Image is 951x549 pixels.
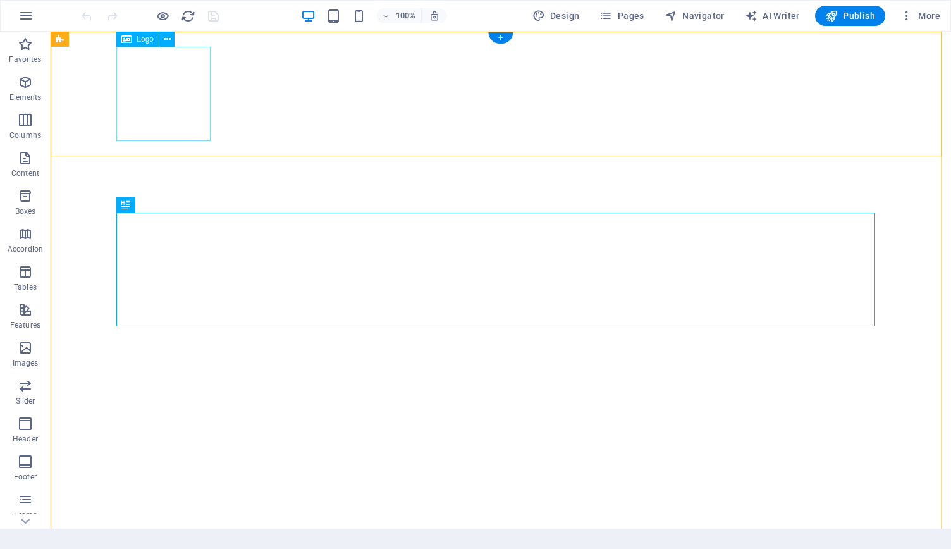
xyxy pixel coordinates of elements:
button: Click here to leave preview mode and continue editing [155,8,170,23]
p: Features [10,320,40,330]
i: Reload page [181,9,195,23]
p: Favorites [9,54,41,65]
span: Publish [825,9,875,22]
p: Content [11,168,39,178]
p: Slider [16,396,35,406]
h6: 100% [396,8,416,23]
p: Elements [9,92,42,102]
p: Forms [14,510,37,520]
button: Pages [594,6,649,26]
button: More [895,6,945,26]
p: Accordion [8,244,43,254]
button: AI Writer [740,6,805,26]
p: Tables [14,282,37,292]
span: Logo [137,35,154,43]
p: Columns [9,130,41,140]
div: Design (Ctrl+Alt+Y) [527,6,585,26]
button: 100% [377,8,422,23]
p: Footer [14,472,37,482]
span: AI Writer [745,9,800,22]
button: Design [527,6,585,26]
button: Publish [815,6,885,26]
p: Images [13,358,39,368]
span: More [900,9,940,22]
span: Pages [599,9,644,22]
p: Header [13,434,38,444]
button: reload [180,8,195,23]
div: + [488,32,513,44]
span: Navigator [665,9,725,22]
span: Design [532,9,580,22]
i: On resize automatically adjust zoom level to fit chosen device. [429,10,440,22]
p: Boxes [15,206,36,216]
button: Navigator [660,6,730,26]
